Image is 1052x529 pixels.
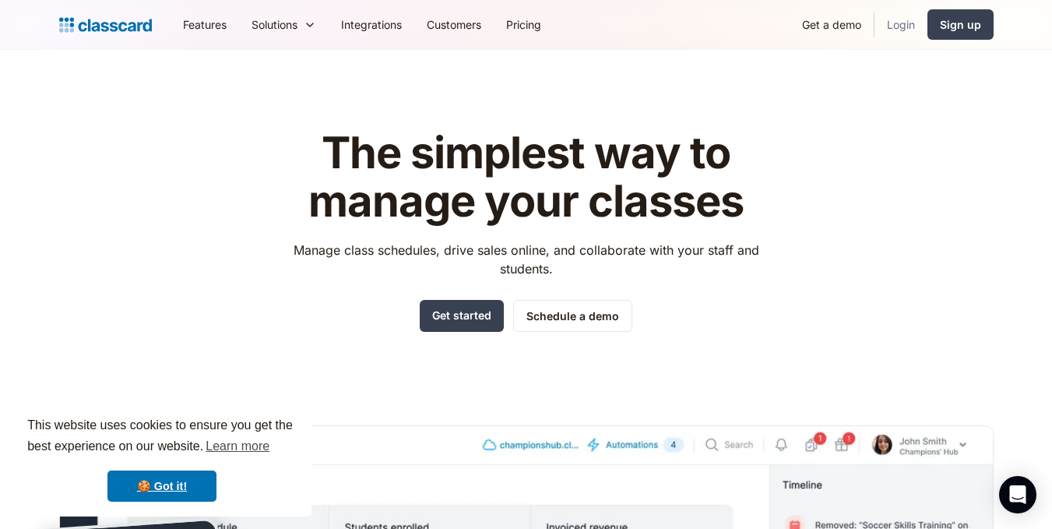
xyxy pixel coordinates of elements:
[420,300,504,332] a: Get started
[27,416,297,458] span: This website uses cookies to ensure you get the best experience on our website.
[12,401,311,517] div: cookieconsent
[279,241,773,278] p: Manage class schedules, drive sales online, and collaborate with your staff and students.
[107,471,216,502] a: dismiss cookie message
[279,129,773,225] h1: The simplest way to manage your classes
[494,7,554,42] a: Pricing
[252,16,297,33] div: Solutions
[171,7,239,42] a: Features
[940,16,981,33] div: Sign up
[414,7,494,42] a: Customers
[329,7,414,42] a: Integrations
[927,9,994,40] a: Sign up
[239,7,329,42] div: Solutions
[999,476,1036,513] div: Open Intercom Messenger
[790,7,874,42] a: Get a demo
[203,435,272,458] a: learn more about cookies
[513,300,632,332] a: Schedule a demo
[59,14,152,36] a: home
[874,7,927,42] a: Login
